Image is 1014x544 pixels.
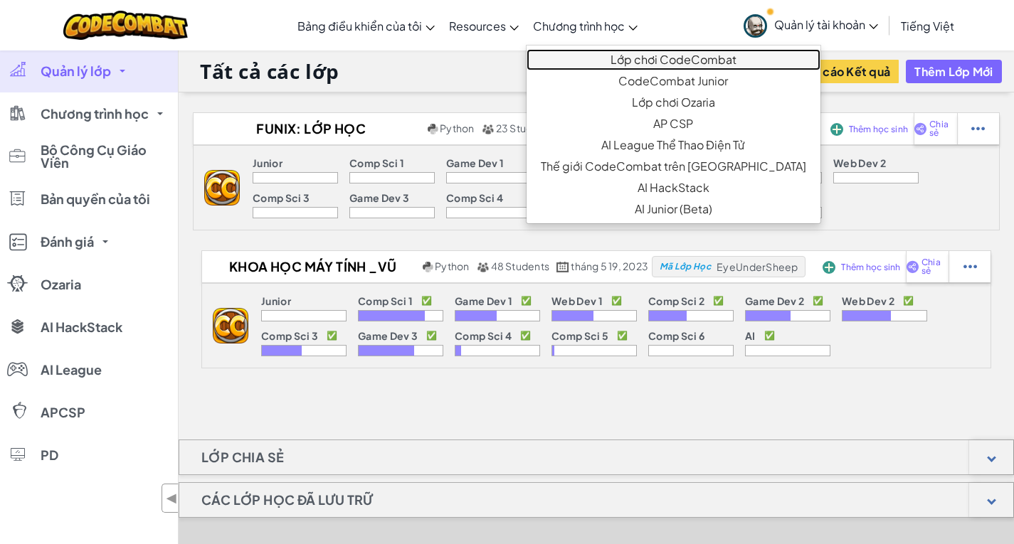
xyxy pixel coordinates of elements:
a: Thế giới CodeCombat trên [GEOGRAPHIC_DATA] [527,156,820,177]
h2: FUNiX: Lớp học Codecombat của Mentor [PERSON_NAME] [194,118,424,139]
span: Bảng điều khiển của tôi [297,18,422,33]
span: tháng 5 19, 2023 [571,260,648,272]
p: Comp Sci 3 [253,192,310,203]
p: Web Dev 1 [551,295,603,306]
span: Đánh giá [41,235,94,248]
p: Web Dev 2 [833,157,886,169]
p: Junior [261,295,291,306]
span: Python [435,260,469,272]
p: ✅ [903,295,914,306]
p: ✅ [327,330,337,341]
span: Quản lý lớp [41,65,111,78]
img: CodeCombat logo [63,11,188,40]
span: Chương trình học [533,18,625,33]
a: Resources [442,6,526,45]
span: Bộ Công Cụ Giáo Viên [41,144,169,169]
span: Python [440,122,474,134]
span: EyeUnderSheep [717,260,798,273]
button: Thêm Lớp Mới [906,60,1001,83]
p: Game Dev 2 [745,295,804,306]
h1: Tất cả các lớp [200,58,339,85]
img: calendar.svg [556,262,569,272]
p: Game Dev 3 [349,192,409,203]
span: Tiếng Việt [901,18,954,33]
p: AI [745,330,756,341]
p: Game Dev 1 [446,157,504,169]
p: ✅ [617,330,628,341]
p: ✅ [521,295,532,306]
p: ✅ [611,295,622,306]
img: IconAddStudents.svg [823,261,835,274]
span: 23 Students [496,122,554,134]
a: AP CSP [527,113,820,134]
p: ✅ [764,330,775,341]
img: avatar [744,14,767,38]
span: AI HackStack [41,321,122,334]
span: Chia sẻ [921,258,946,275]
p: Game Dev 1 [455,295,512,306]
img: IconStudentEllipsis.svg [963,260,977,273]
span: Chia sẻ [929,120,954,137]
span: Ozaria [41,278,81,291]
p: ✅ [421,295,432,306]
span: ◀ [166,488,178,508]
a: AI HackStack [527,177,820,198]
a: AI Junior (Beta) [527,198,820,220]
span: Mã Lớp Học [660,262,711,271]
a: Khoa học máy tính _Vũ Hà Thiên Python 48 Students tháng 5 19, 2023 [202,256,652,277]
img: IconAddStudents.svg [830,123,843,136]
span: Resources [449,18,506,33]
a: FUNiX: Lớp học Codecombat của Mentor [PERSON_NAME] Python 23 Students tháng 9 23, 2023 [194,118,658,139]
a: Quản lý tài khoản [736,3,885,48]
a: Bảng điều khiển của tôi [290,6,442,45]
img: logo [213,308,248,343]
p: Comp Sci 3 [261,330,318,341]
p: Comp Sci 5 [551,330,608,341]
p: Comp Sci 4 [455,330,512,341]
img: logo [204,170,240,206]
span: AI League [41,363,102,376]
img: python.png [423,262,433,272]
p: ✅ [713,295,724,306]
p: Comp Sci 1 [349,157,404,169]
span: Thêm học sinh [849,125,909,134]
h1: Lớp chia sẻ [179,439,306,475]
a: Lớp chơi Ozaria [527,92,820,113]
p: Comp Sci 6 [648,330,704,341]
a: AI League Thể Thao Điện Tử [527,134,820,156]
h2: Khoa học máy tính _Vũ Hà Thiên [202,256,419,277]
h1: Các lớp học đã lưu trữ [179,482,395,518]
span: Bản quyền của tôi [41,193,150,206]
span: 48 Students [491,260,550,272]
span: Thêm học sinh [841,263,901,272]
img: IconShare_Purple.svg [914,122,926,135]
img: IconStudentEllipsis.svg [971,122,985,135]
p: Comp Sci 1 [358,295,413,306]
p: Comp Sci 4 [446,192,503,203]
span: Quản lý tài khoản [774,17,878,32]
p: ✅ [520,330,531,341]
p: Game Dev 3 [358,330,418,341]
p: ✅ [426,330,437,341]
img: IconShare_Purple.svg [907,260,919,273]
a: Lớp chơi CodeCombat [527,49,820,70]
p: Web Dev 2 [842,295,894,306]
a: Tiếng Việt [894,6,961,45]
img: MultipleUsers.png [482,124,495,134]
p: Junior [253,157,282,169]
img: python.png [428,124,438,134]
span: Chương trình học [41,107,149,120]
p: Comp Sci 2 [648,295,704,306]
p: ✅ [813,295,823,306]
button: Báo cáo Kết quả [790,60,899,83]
img: MultipleUsers.png [477,262,490,272]
a: CodeCombat Junior [527,70,820,92]
a: Chương trình học [526,6,645,45]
